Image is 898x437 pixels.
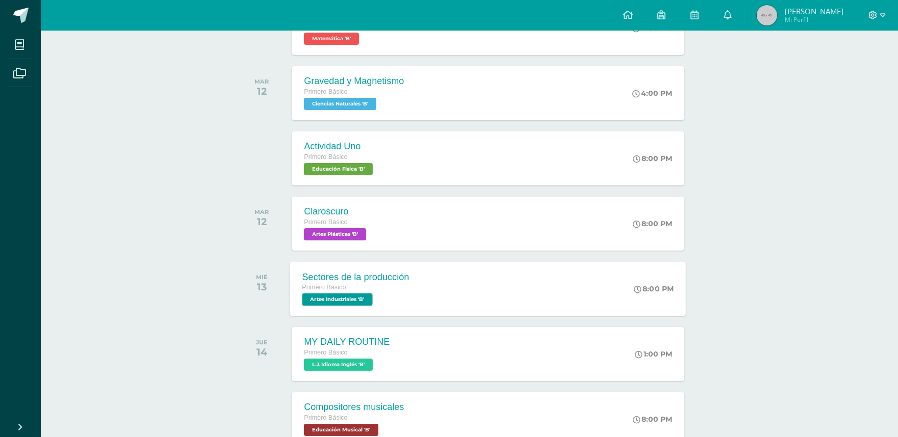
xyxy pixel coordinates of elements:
[254,208,269,215] div: MAR
[256,339,268,346] div: JUE
[304,349,347,356] span: Primero Básico
[785,6,843,16] span: [PERSON_NAME]
[304,218,347,226] span: Primero Básico
[302,284,346,291] span: Primero Básico
[304,141,375,152] div: Actividad Uno
[304,414,347,421] span: Primero Básico
[785,15,843,24] span: Mi Perfil
[304,88,347,95] span: Primero Básico
[256,274,268,281] div: MIÉ
[304,402,404,413] div: Compositores musicales
[256,346,268,358] div: 14
[633,154,672,163] div: 8:00 PM
[304,163,373,175] span: Educación Física 'B'
[634,284,674,293] div: 8:00 PM
[304,206,369,217] div: Claroscuro
[635,349,672,359] div: 1:00 PM
[304,33,359,45] span: Matemática 'B'
[633,415,672,424] div: 8:00 PM
[304,228,366,240] span: Artes Plásticas 'B'
[254,215,269,228] div: 12
[304,424,378,436] span: Educación Musical 'B'
[254,78,269,85] div: MAR
[304,337,390,347] div: MY DAILY ROUTINE
[254,85,269,97] div: 12
[256,281,268,293] div: 13
[633,219,672,228] div: 8:00 PM
[632,89,672,98] div: 4:00 PM
[302,293,373,306] span: Artes Industriales 'B'
[304,76,404,87] div: Gravedad y Magnetismo
[304,98,376,110] span: Ciencias Naturales 'B'
[757,5,777,25] img: 45x45
[302,271,409,282] div: Sectores de la producción
[304,359,373,371] span: L.3 Idioma Inglés 'B'
[304,153,347,160] span: Primero Básico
